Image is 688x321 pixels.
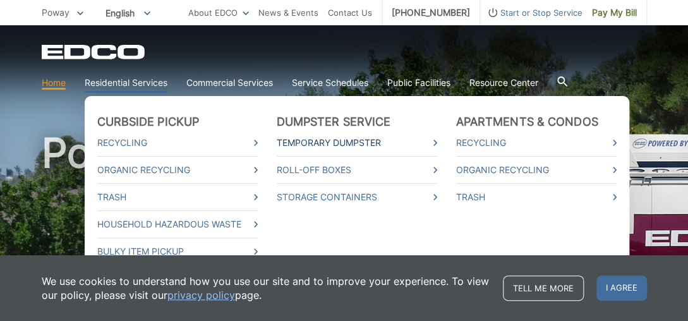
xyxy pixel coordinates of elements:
a: Trash [97,190,258,204]
a: Public Facilities [387,76,450,90]
p: We use cookies to understand how you use our site and to improve your experience. To view our pol... [42,274,490,302]
a: News & Events [258,6,318,20]
a: Roll-Off Boxes [277,163,437,177]
span: Poway [42,7,69,18]
a: EDCD logo. Return to the homepage. [42,44,147,59]
a: Temporary Dumpster [277,136,437,150]
a: Home [42,76,66,90]
a: Curbside Pickup [97,115,200,129]
a: Recycling [97,136,258,150]
a: Commercial Services [186,76,273,90]
a: Bulky Item Pickup [97,245,258,258]
a: About EDCO [188,6,249,20]
a: Dumpster Service [277,115,391,129]
a: Service Schedules [292,76,368,90]
a: Contact Us [328,6,372,20]
a: Organic Recycling [97,163,258,177]
a: Household Hazardous Waste [97,217,258,231]
span: English [96,3,160,23]
a: Residential Services [85,76,167,90]
a: Storage Containers [277,190,437,204]
a: privacy policy [167,288,235,302]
